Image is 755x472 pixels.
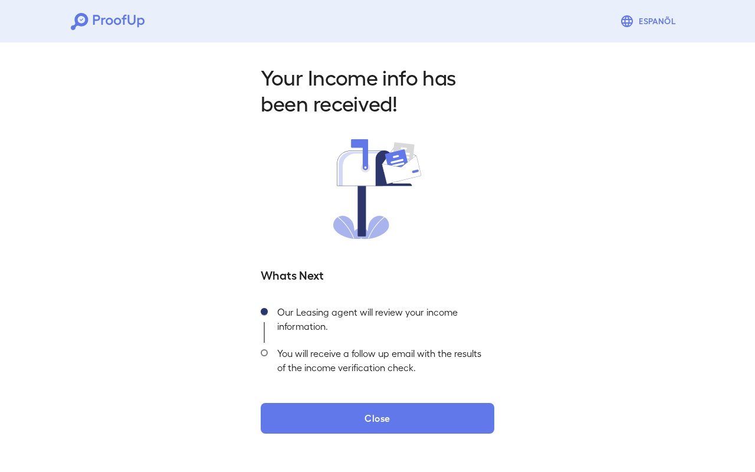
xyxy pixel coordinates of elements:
div: You will receive a follow up email with the results of the income verification check. [268,343,494,384]
img: received.svg [333,139,422,239]
h5: Whats Next [261,266,494,283]
button: Close [261,403,494,434]
div: Our Leasing agent will review your income information. [268,301,494,343]
button: Espanõl [615,9,684,33]
h2: Your Income info has been received! [261,64,494,116]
